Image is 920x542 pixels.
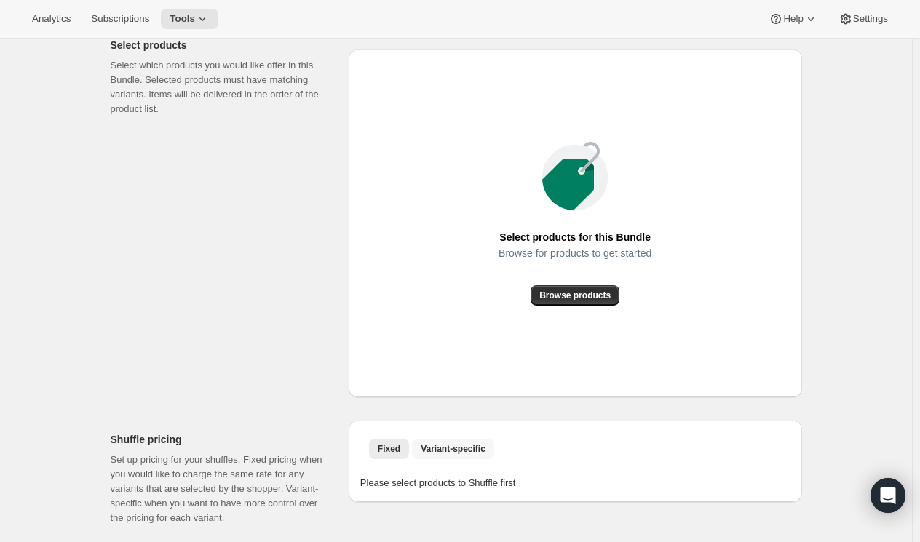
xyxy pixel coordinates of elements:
[378,443,400,455] span: Fixed
[539,290,611,301] span: Browse products
[111,453,325,525] p: Set up pricing for your shuffles. Fixed pricing when you would like to charge the same rate for a...
[853,13,888,25] span: Settings
[170,13,195,25] span: Tools
[111,432,325,447] h2: Shuffle pricing
[499,243,651,263] span: Browse for products to get started
[161,9,218,29] button: Tools
[783,13,803,25] span: Help
[830,9,897,29] button: Settings
[111,58,325,116] p: Select which products you would like offer in this Bundle. Selected products must have matching v...
[499,227,651,247] span: Select products for this Bundle
[91,13,149,25] span: Subscriptions
[111,38,325,52] h2: Select products
[531,285,619,306] button: Browse products
[760,9,826,29] button: Help
[871,478,905,513] div: Open Intercom Messenger
[32,13,71,25] span: Analytics
[23,9,79,29] button: Analytics
[360,464,790,490] div: Please select products to Shuffle first
[421,443,485,455] span: Variant-specific
[82,9,158,29] button: Subscriptions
